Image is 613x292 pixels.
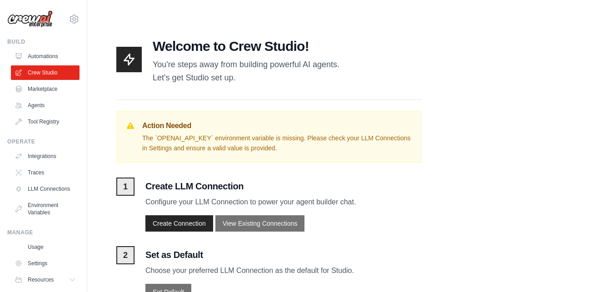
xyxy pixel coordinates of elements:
a: Usage [11,240,80,254]
p: The `OPENAI_API_KEY` environment variable is missing. Please check your LLM Connections in Settin... [142,133,412,154]
a: Create Connection [145,218,215,228]
div: Manage [7,229,80,236]
a: Integrations [11,149,80,163]
h3: Create LLM Connection [145,180,422,193]
h3: Set as Default [145,248,422,261]
div: Operate [7,138,80,145]
a: Crew Studio [11,65,80,80]
span: Resources [28,276,54,283]
a: Traces [11,165,80,180]
a: Agents [11,98,80,113]
a: Marketplace [11,82,80,96]
a: Automations [11,49,80,64]
a: View Existing Connections [215,218,305,228]
a: LLM Connections [11,182,80,196]
div: Build [7,38,80,45]
p: You're steps away from building powerful AI agents. Let's get Studio set up. [153,58,339,85]
button: View Existing Connections [215,215,305,232]
p: Choose your preferred LLM Connection as the default for Studio. [145,265,422,277]
span: 2 [116,246,135,264]
p: Configure your LLM Connection to power your agent builder chat. [145,196,422,208]
h1: Welcome to Crew Studio! [153,38,339,54]
button: Create Connection [145,215,213,232]
a: Settings [11,256,80,271]
button: Resources [11,272,80,287]
h3: Action Needed [142,120,412,131]
a: Tool Registry [11,114,80,129]
span: 1 [116,178,135,196]
a: Environment Variables [11,198,80,220]
img: Logo [7,10,53,28]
